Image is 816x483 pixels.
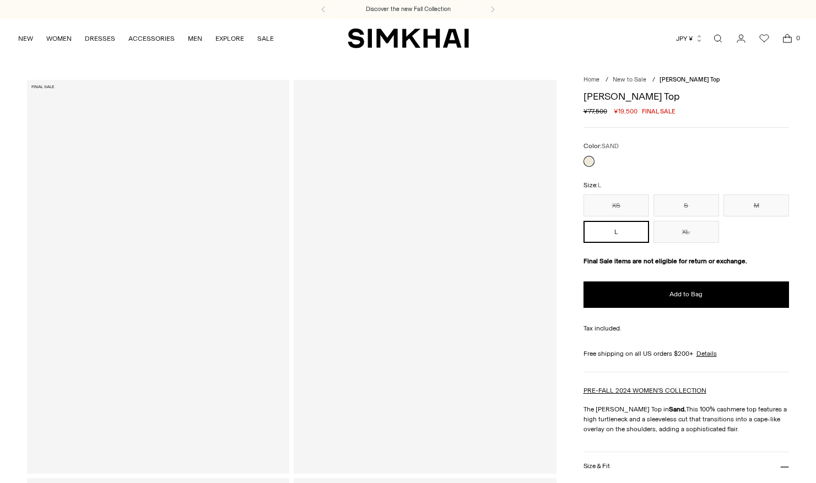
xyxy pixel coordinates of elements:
div: Tax included. [583,323,790,333]
a: DRESSES [85,26,115,51]
a: Discover the new Fall Collection [366,5,451,14]
a: Home [583,76,599,83]
a: Jeannie Cashmere Top [294,80,556,474]
a: WOMEN [46,26,72,51]
strong: Sand. [669,405,686,413]
nav: breadcrumbs [583,75,790,85]
a: ACCESSORIES [128,26,175,51]
span: SAND [602,143,619,150]
s: ¥77,500 [583,106,607,116]
button: S [653,194,719,216]
button: M [723,194,789,216]
a: Open cart modal [776,28,798,50]
a: EXPLORE [215,26,244,51]
strong: Final Sale items are not eligible for return or exchange. [583,257,747,265]
a: SIMKHAI [348,28,469,49]
button: XS [583,194,649,216]
span: 0 [793,33,803,43]
div: / [606,75,608,85]
a: Jeannie Cashmere Top [27,80,289,474]
div: / [652,75,655,85]
button: Size & Fit [583,452,790,480]
label: Size: [583,180,601,191]
button: XL [653,221,719,243]
button: JPY ¥ [676,26,703,51]
p: The [PERSON_NAME] Top in This 100% cashmere top features a high turtleneck and a sleeveless cut t... [583,404,790,434]
button: Add to Bag [583,281,790,308]
h3: Size & Fit [583,463,610,470]
span: Add to Bag [669,290,702,299]
button: L [583,221,649,243]
a: Go to the account page [730,28,752,50]
span: ¥19,500 [614,106,637,116]
a: PRE-FALL 2024 WOMEN'S COLLECTION [583,387,706,394]
a: SALE [257,26,274,51]
a: NEW [18,26,33,51]
a: MEN [188,26,202,51]
a: Details [696,349,717,359]
a: New to Sale [613,76,646,83]
a: Open search modal [707,28,729,50]
h1: [PERSON_NAME] Top [583,91,790,101]
span: [PERSON_NAME] Top [660,76,720,83]
div: Free shipping on all US orders $200+ [583,349,790,359]
label: Color: [583,141,619,151]
span: L [598,182,601,189]
a: Wishlist [753,28,775,50]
